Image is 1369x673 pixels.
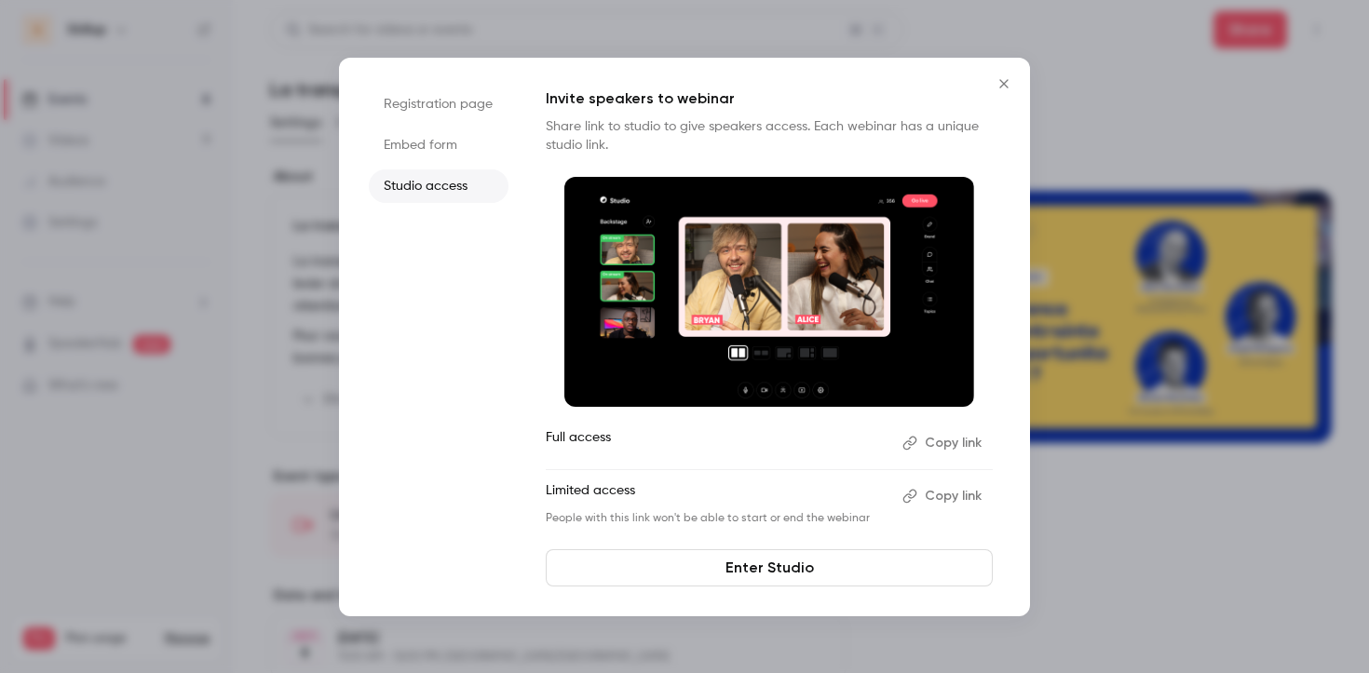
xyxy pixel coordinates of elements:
[546,428,888,458] p: Full access
[369,169,508,203] li: Studio access
[546,117,993,155] p: Share link to studio to give speakers access. Each webinar has a unique studio link.
[546,481,888,511] p: Limited access
[546,87,993,110] p: Invite speakers to webinar
[895,428,993,458] button: Copy link
[564,177,974,408] img: Invite speakers to webinar
[369,128,508,162] li: Embed form
[546,549,993,586] a: Enter Studio
[546,511,888,526] p: People with this link won't be able to start or end the webinar
[985,65,1023,102] button: Close
[895,481,993,511] button: Copy link
[369,87,508,121] li: Registration page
